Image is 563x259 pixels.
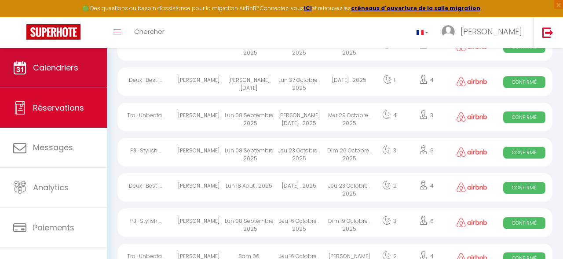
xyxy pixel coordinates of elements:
[33,102,84,113] span: Réservations
[33,182,69,193] span: Analytics
[461,26,522,37] span: [PERSON_NAME]
[33,62,78,73] span: Calendriers
[33,142,73,153] span: Messages
[7,4,33,30] button: Ouvrir le widget de chat LiveChat
[351,4,480,12] a: créneaux d'ouverture de la salle migration
[134,27,165,36] span: Chercher
[542,27,553,38] img: logout
[33,222,74,233] span: Paiements
[304,4,312,12] a: ICI
[442,25,455,38] img: ...
[435,17,533,48] a: ... [PERSON_NAME]
[26,24,80,40] img: Super Booking
[128,17,171,48] a: Chercher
